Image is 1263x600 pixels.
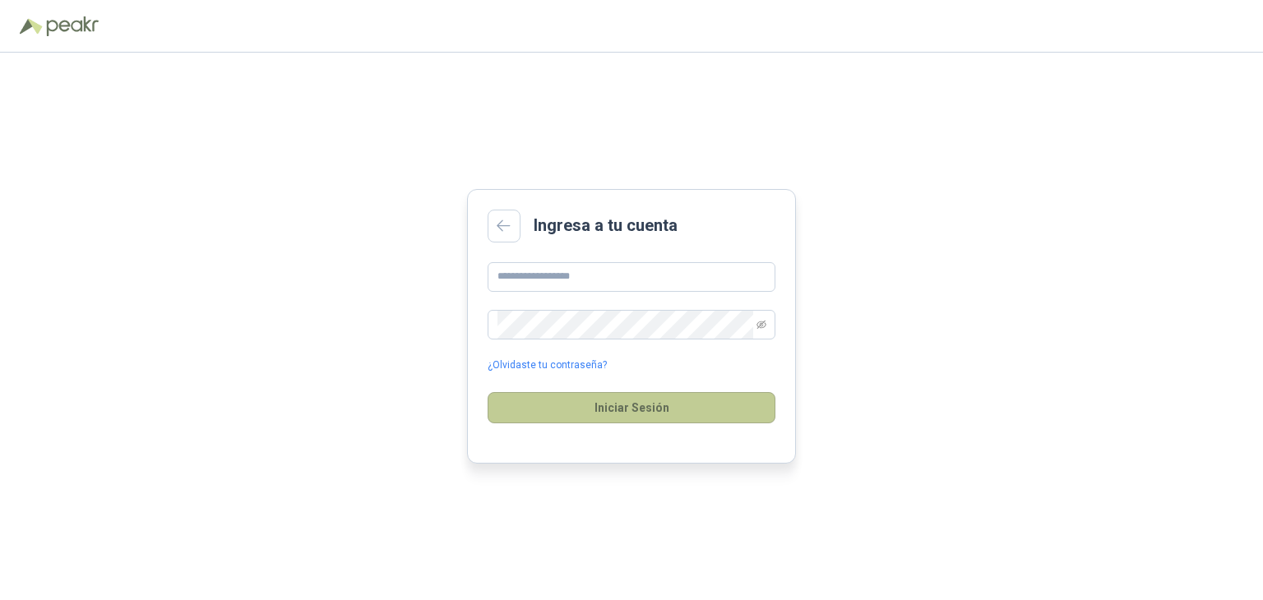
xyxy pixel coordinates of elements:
[488,392,775,423] button: Iniciar Sesión
[534,213,678,238] h2: Ingresa a tu cuenta
[488,358,607,373] a: ¿Olvidaste tu contraseña?
[46,16,99,36] img: Peakr
[756,320,766,330] span: eye-invisible
[20,18,43,35] img: Logo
